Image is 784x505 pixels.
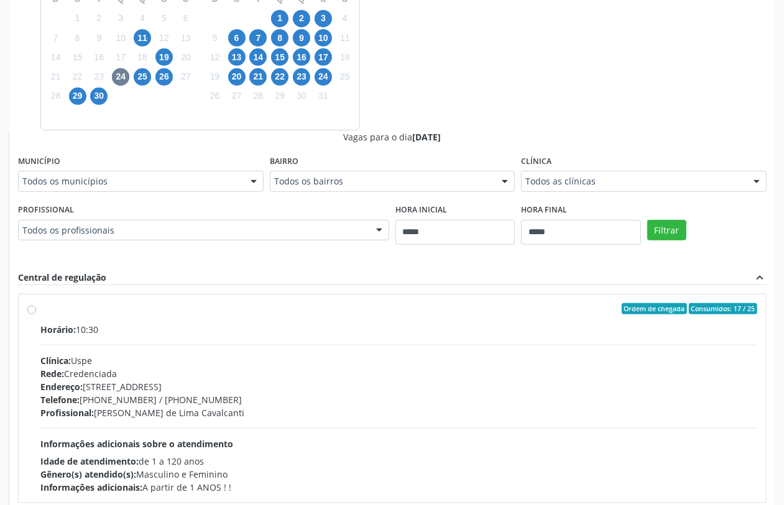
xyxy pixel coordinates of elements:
span: terça-feira, 16 de setembro de 2025 [90,48,108,66]
span: Ordem de chegada [622,303,687,314]
span: Horário: [40,324,76,335]
span: quarta-feira, 17 de setembro de 2025 [112,48,129,66]
span: segunda-feira, 1 de setembro de 2025 [69,10,86,27]
span: quinta-feira, 9 de outubro de 2025 [293,29,310,47]
span: Gênero(s) atendido(s): [40,468,136,480]
span: Clínica: [40,355,71,366]
span: Informações adicionais: [40,481,142,493]
span: sábado, 4 de outubro de 2025 [336,10,354,27]
span: quinta-feira, 11 de setembro de 2025 [134,29,151,47]
div: Central de regulação [18,271,106,284]
span: sábado, 18 de outubro de 2025 [336,48,354,66]
span: segunda-feira, 27 de outubro de 2025 [228,88,246,105]
label: Clínica [521,152,551,171]
i: expand_less [753,271,767,284]
span: domingo, 19 de outubro de 2025 [206,68,224,86]
span: sábado, 11 de outubro de 2025 [336,29,354,47]
label: Profissional [18,201,74,220]
span: segunda-feira, 20 de outubro de 2025 [228,68,246,86]
span: terça-feira, 21 de outubro de 2025 [249,68,267,86]
span: [DATE] [413,131,441,143]
span: quinta-feira, 25 de setembro de 2025 [134,68,151,86]
div: de 1 a 120 anos [40,455,757,468]
span: Todos os bairros [274,175,490,188]
span: segunda-feira, 13 de outubro de 2025 [228,48,246,66]
span: sábado, 20 de setembro de 2025 [177,48,195,66]
span: Todos os profissionais [22,224,364,237]
span: Todos os municípios [22,175,238,188]
span: quarta-feira, 29 de outubro de 2025 [271,88,288,105]
div: Vagas para o dia [18,130,767,143]
span: quarta-feira, 3 de setembro de 2025 [112,10,129,27]
span: domingo, 28 de setembro de 2025 [47,88,65,105]
span: Idade de atendimento: [40,455,139,467]
div: [PHONE_NUMBER] / [PHONE_NUMBER] [40,393,757,406]
div: [STREET_ADDRESS] [40,380,757,393]
span: sexta-feira, 17 de outubro de 2025 [315,48,332,66]
span: domingo, 5 de outubro de 2025 [206,29,224,47]
span: quarta-feira, 1 de outubro de 2025 [271,10,288,27]
button: Filtrar [647,220,686,241]
span: sexta-feira, 12 de setembro de 2025 [155,29,173,47]
span: Todos as clínicas [525,175,741,188]
span: segunda-feira, 22 de setembro de 2025 [69,68,86,86]
span: Telefone: [40,394,80,406]
span: Rede: [40,368,64,380]
span: terça-feira, 14 de outubro de 2025 [249,48,267,66]
span: terça-feira, 30 de setembro de 2025 [90,88,108,105]
span: quinta-feira, 30 de outubro de 2025 [293,88,310,105]
span: sexta-feira, 10 de outubro de 2025 [315,29,332,47]
div: A partir de 1 ANOS ! ! [40,481,757,494]
div: 10:30 [40,323,757,336]
span: sábado, 13 de setembro de 2025 [177,29,195,47]
span: terça-feira, 28 de outubro de 2025 [249,88,267,105]
span: segunda-feira, 8 de setembro de 2025 [69,29,86,47]
label: Hora final [521,201,567,220]
span: Informações adicionais sobre o atendimento [40,438,233,450]
span: terça-feira, 9 de setembro de 2025 [90,29,108,47]
span: sábado, 27 de setembro de 2025 [177,68,195,86]
label: Hora inicial [395,201,447,220]
span: segunda-feira, 6 de outubro de 2025 [228,29,246,47]
div: Uspe [40,354,757,367]
span: Endereço: [40,381,83,393]
span: segunda-feira, 29 de setembro de 2025 [69,88,86,105]
span: quinta-feira, 18 de setembro de 2025 [134,48,151,66]
span: domingo, 12 de outubro de 2025 [206,48,224,66]
span: quarta-feira, 15 de outubro de 2025 [271,48,288,66]
span: terça-feira, 7 de outubro de 2025 [249,29,267,47]
span: Profissional: [40,407,94,419]
div: [PERSON_NAME] de Lima Cavalcanti [40,406,757,419]
span: sexta-feira, 31 de outubro de 2025 [315,88,332,105]
span: sexta-feira, 19 de setembro de 2025 [155,48,173,66]
span: segunda-feira, 15 de setembro de 2025 [69,48,86,66]
span: domingo, 7 de setembro de 2025 [47,29,65,47]
span: quinta-feira, 4 de setembro de 2025 [134,10,151,27]
span: quarta-feira, 8 de outubro de 2025 [271,29,288,47]
span: Consumidos: 17 / 25 [689,303,757,314]
span: sexta-feira, 3 de outubro de 2025 [315,10,332,27]
label: Bairro [270,152,298,171]
div: Masculino e Feminino [40,468,757,481]
label: Município [18,152,60,171]
span: sexta-feira, 26 de setembro de 2025 [155,68,173,86]
span: sábado, 6 de setembro de 2025 [177,10,195,27]
span: sábado, 25 de outubro de 2025 [336,68,354,86]
span: quinta-feira, 23 de outubro de 2025 [293,68,310,86]
span: domingo, 14 de setembro de 2025 [47,48,65,66]
span: domingo, 26 de outubro de 2025 [206,88,224,105]
div: Credenciada [40,367,757,380]
span: quarta-feira, 10 de setembro de 2025 [112,29,129,47]
span: sexta-feira, 24 de outubro de 2025 [315,68,332,86]
span: terça-feira, 2 de setembro de 2025 [90,10,108,27]
span: domingo, 21 de setembro de 2025 [47,68,65,86]
span: quarta-feira, 22 de outubro de 2025 [271,68,288,86]
span: quarta-feira, 24 de setembro de 2025 [112,68,129,86]
span: quinta-feira, 2 de outubro de 2025 [293,10,310,27]
span: sexta-feira, 5 de setembro de 2025 [155,10,173,27]
span: terça-feira, 23 de setembro de 2025 [90,68,108,86]
span: quinta-feira, 16 de outubro de 2025 [293,48,310,66]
